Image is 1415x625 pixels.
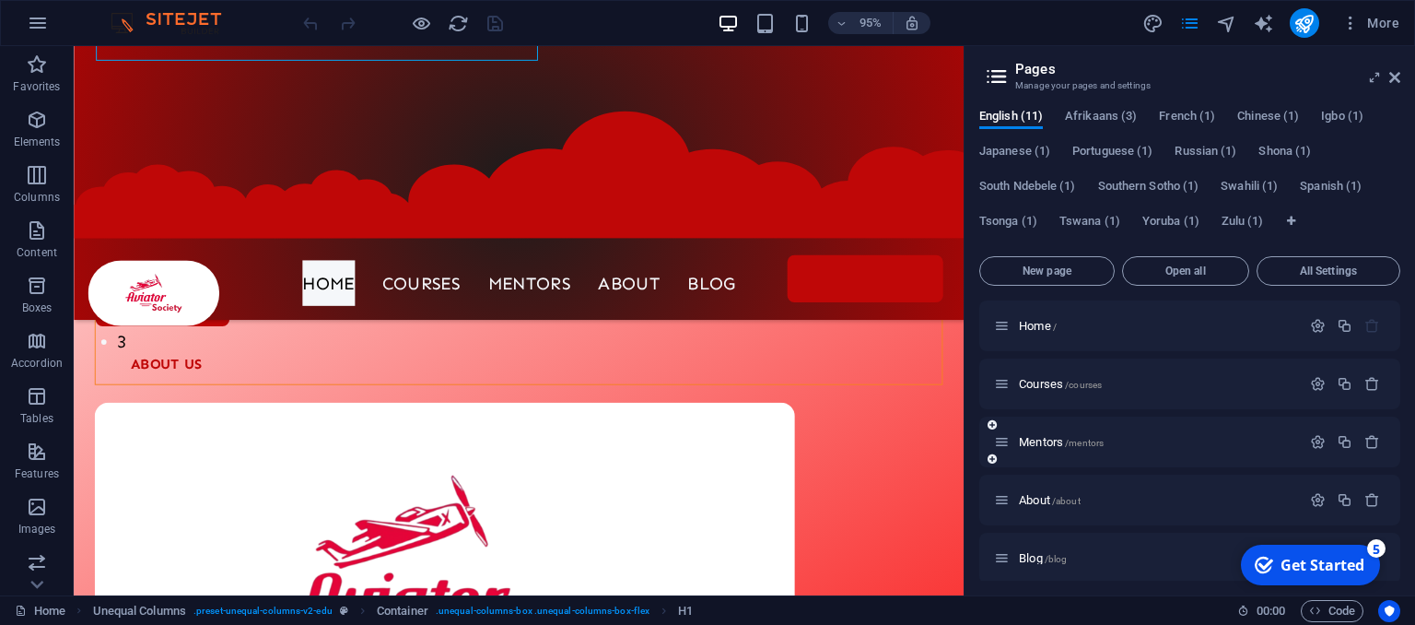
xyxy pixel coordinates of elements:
button: pages [1179,12,1201,34]
div: Get Started [50,18,134,38]
button: design [1142,12,1164,34]
span: Click to select. Double-click to edit [678,600,693,622]
div: Duplicate [1337,318,1352,334]
span: Open all [1130,265,1241,277]
h6: 95% [856,12,885,34]
div: Settings [1310,492,1326,508]
span: Click to open page [1019,319,1057,333]
i: Pages (Ctrl+Alt+S) [1179,13,1200,34]
span: . unequal-columns-box .unequal-columns-box-flex [436,600,649,622]
span: South Ndebele (1) [979,175,1076,201]
span: /about [1052,496,1081,506]
span: Click to open page [1019,551,1067,565]
button: Open all [1122,256,1249,286]
div: Settings [1310,376,1326,392]
button: reload [447,12,469,34]
span: Zulu (1) [1222,210,1264,236]
span: 00 00 [1257,600,1285,622]
div: Language Tabs [979,109,1400,249]
p: Elements [14,135,61,149]
span: French (1) [1159,105,1215,131]
i: Publish [1293,13,1315,34]
span: Click to select. Double-click to edit [93,600,186,622]
span: Spanish (1) [1300,175,1362,201]
div: The startpage cannot be deleted [1364,318,1380,334]
div: Duplicate [1337,376,1352,392]
div: Duplicate [1337,492,1352,508]
button: Usercentrics [1378,600,1400,622]
div: Settings [1310,318,1326,334]
button: Code [1301,600,1363,622]
h2: Pages [1015,61,1400,77]
button: All Settings [1257,256,1400,286]
i: AI Writer [1253,13,1274,34]
button: More [1334,8,1407,38]
button: text_generator [1253,12,1275,34]
span: Click to open page [1019,493,1081,507]
span: : [1269,604,1272,618]
button: navigator [1216,12,1238,34]
span: More [1341,14,1399,32]
div: About/about [1013,494,1301,506]
div: Duplicate [1337,434,1352,450]
div: Settings [1310,434,1326,450]
span: Russian (1) [1175,140,1236,166]
div: 5 [136,2,155,20]
p: Tables [20,411,53,426]
span: All Settings [1265,265,1392,277]
div: Remove [1364,492,1380,508]
span: New page [988,265,1106,277]
p: Boxes [22,301,53,315]
div: Remove [1364,376,1380,392]
span: Tsonga (1) [979,210,1037,236]
p: Accordion [11,356,63,371]
i: Reload page [448,13,469,34]
p: Content [17,245,57,260]
nav: breadcrumb [93,600,694,622]
button: New page [979,256,1115,286]
span: Click to select. Double-click to edit [377,600,428,622]
h3: Manage your pages and settings [1015,77,1363,94]
span: Afrikaans (3) [1065,105,1137,131]
button: 95% [828,12,894,34]
p: Favorites [13,79,60,94]
div: Blog/blog [1013,552,1301,564]
span: Mentors [1019,435,1104,449]
div: Courses/courses [1013,378,1301,390]
img: Editor Logo [106,12,244,34]
span: Igbo (1) [1321,105,1363,131]
div: Mentors/mentors [1013,436,1301,448]
button: publish [1290,8,1319,38]
h6: Session time [1237,600,1286,622]
span: Yoruba (1) [1142,210,1199,236]
div: Home/ [1013,320,1301,332]
span: Southern Sotho (1) [1098,175,1199,201]
i: Design (Ctrl+Alt+Y) [1142,13,1164,34]
i: On resize automatically adjust zoom level to fit chosen device. [904,15,920,31]
span: Swahili (1) [1221,175,1278,201]
span: Tswana (1) [1059,210,1120,236]
span: Shona (1) [1258,140,1311,166]
p: Columns [14,190,60,205]
i: Navigator [1216,13,1237,34]
div: Remove [1364,434,1380,450]
span: /mentors [1065,438,1104,448]
span: Portuguese (1) [1072,140,1152,166]
span: Chinese (1) [1237,105,1299,131]
p: Images [18,522,56,537]
span: English (11) [979,105,1043,131]
span: / [1053,322,1057,332]
i: This element is a customizable preset [340,606,348,616]
button: Click here to leave preview mode and continue editing [410,12,432,34]
div: Get Started 5 items remaining, 0% complete [10,7,149,48]
a: Click to cancel selection. Double-click to open Pages [15,600,65,622]
span: Click to open page [1019,377,1102,391]
p: Features [15,466,59,481]
span: . preset-unequal-columns-v2-edu [193,600,333,622]
span: Japanese (1) [979,140,1050,166]
span: /courses [1065,380,1102,390]
span: /blog [1045,554,1068,564]
span: Code [1309,600,1355,622]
